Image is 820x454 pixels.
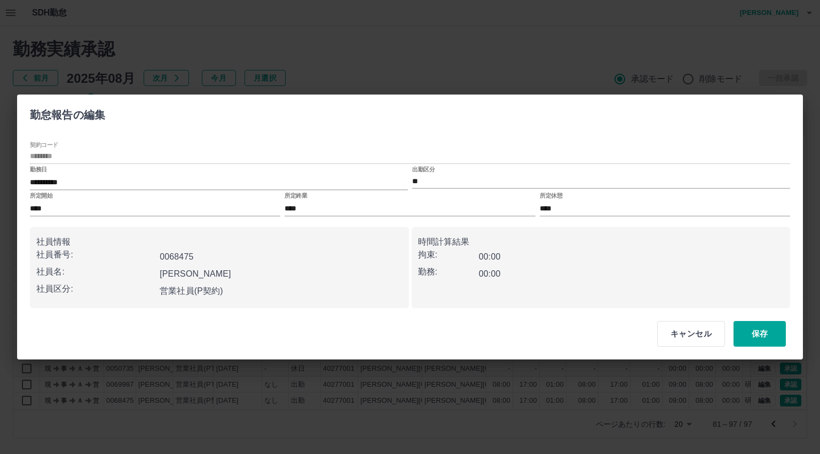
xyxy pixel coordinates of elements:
label: 契約コード [30,140,58,148]
label: 出勤区分 [412,165,435,173]
b: 0068475 [160,252,193,261]
h2: 勤怠報告の編集 [17,95,118,131]
label: 所定開始 [30,192,52,200]
b: 00:00 [479,269,501,278]
button: 保存 [734,321,786,347]
p: 社員名: [36,265,155,278]
p: 社員番号: [36,248,155,261]
b: [PERSON_NAME] [160,269,231,278]
button: キャンセル [657,321,725,347]
p: 時間計算結果 [418,236,784,248]
p: 社員情報 [36,236,403,248]
p: 拘束: [418,248,479,261]
p: 社員区分: [36,283,155,295]
label: 所定終業 [285,192,307,200]
b: 営業社員(P契約) [160,286,223,295]
b: 00:00 [479,252,501,261]
label: 所定休憩 [540,192,562,200]
label: 勤務日 [30,165,47,173]
p: 勤務: [418,265,479,278]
